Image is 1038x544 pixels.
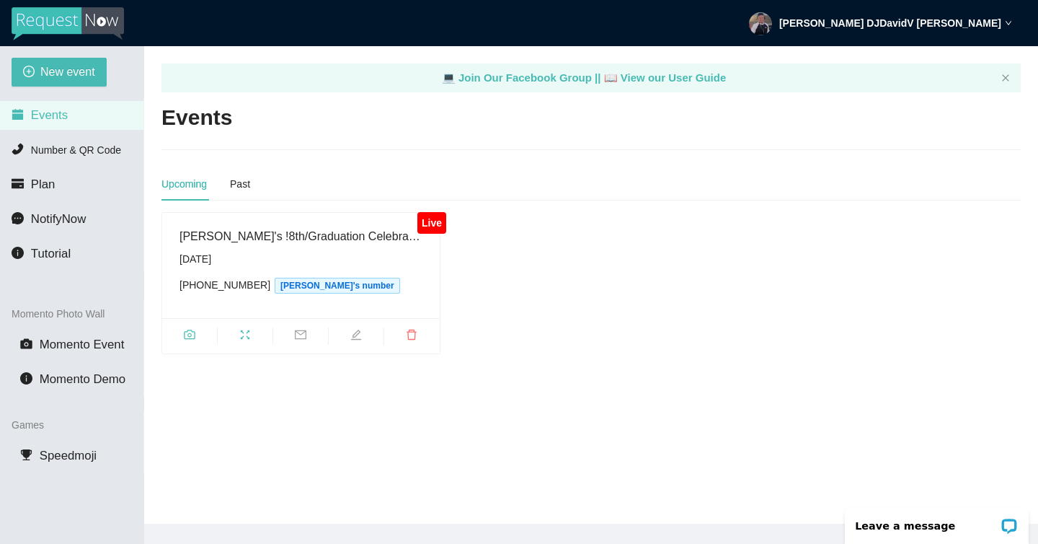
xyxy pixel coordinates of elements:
span: plus-circle [23,66,35,79]
span: New event [40,63,95,81]
span: [PERSON_NAME]'s number [275,278,400,294]
button: plus-circleNew event [12,58,107,87]
button: close [1001,74,1010,83]
iframe: LiveChat chat widget [835,499,1038,544]
span: down [1005,19,1012,27]
h2: Events [161,103,232,133]
span: laptop [604,71,618,84]
a: laptop View our User Guide [604,71,727,84]
span: Plan [31,177,56,191]
span: Events [31,108,68,122]
div: [PERSON_NAME]'s !8th/Graduation Celebration [179,227,422,245]
span: phone [12,143,24,155]
div: [PHONE_NUMBER] [179,277,422,294]
span: camera [162,329,217,345]
span: info-circle [20,372,32,385]
span: info-circle [12,247,24,259]
span: message [12,212,24,224]
span: fullscreen [218,329,272,345]
div: Past [230,176,250,192]
img: RequestNow [12,7,124,40]
span: Tutorial [31,247,71,260]
div: Live [417,212,445,234]
span: mail [273,329,328,345]
span: laptop [442,71,456,84]
span: edit [329,329,383,345]
span: Speedmoji [40,449,97,462]
span: Number & QR Code [31,144,121,156]
span: close [1001,74,1010,82]
span: Momento Event [40,338,125,351]
span: camera [20,338,32,350]
a: laptop Join Our Facebook Group || [442,71,604,84]
strong: [PERSON_NAME] DJDavidV [PERSON_NAME] [779,17,1001,29]
span: Momento Demo [40,372,125,386]
div: [DATE] [179,251,422,267]
span: NotifyNow [31,212,86,226]
span: trophy [20,449,32,461]
span: delete [384,329,440,345]
span: calendar [12,108,24,120]
div: Upcoming [161,176,207,192]
span: credit-card [12,177,24,190]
